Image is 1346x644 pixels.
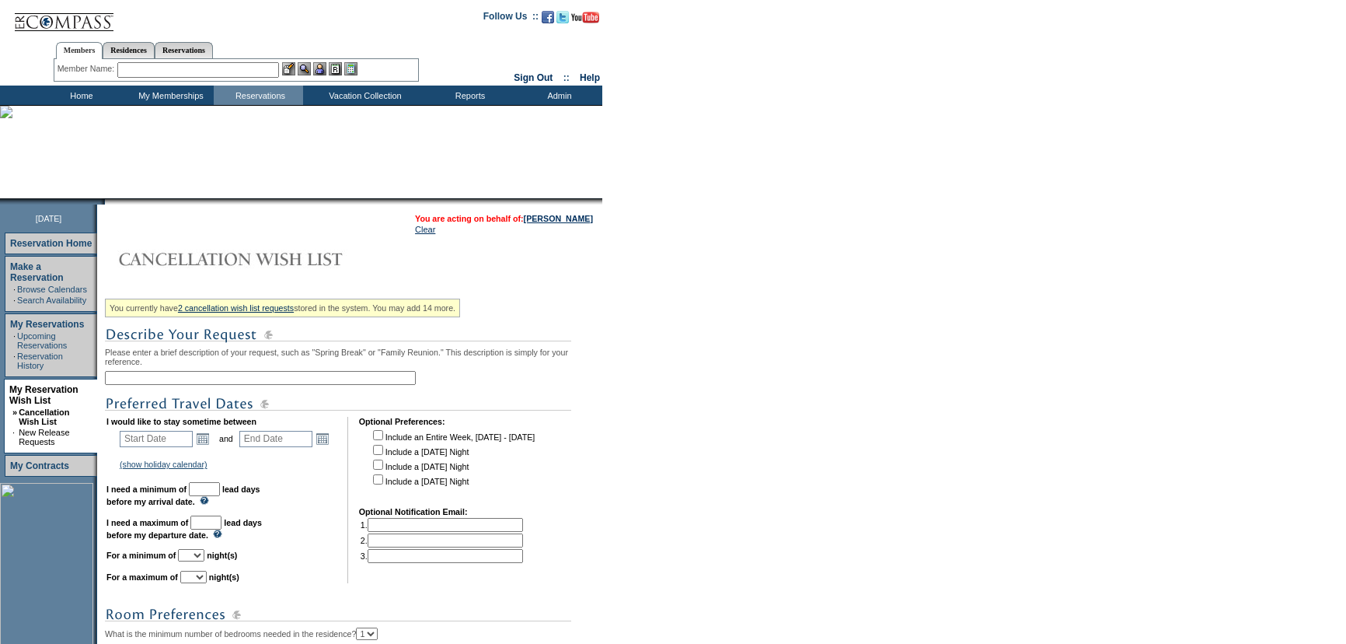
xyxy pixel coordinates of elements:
td: · [13,331,16,350]
input: Date format: M/D/Y. Shortcut keys: [T] for Today. [UP] or [.] for Next Day. [DOWN] or [,] for Pre... [120,431,193,447]
td: · [13,285,16,294]
td: Home [35,86,124,105]
input: Date format: M/D/Y. Shortcut keys: [T] for Today. [UP] or [.] for Next Day. [DOWN] or [,] for Pre... [239,431,312,447]
b: night(s) [209,572,239,582]
a: My Contracts [10,460,69,471]
a: Reservations [155,42,213,58]
a: Become our fan on Facebook [542,16,554,25]
div: Member Name: [58,62,117,75]
div: You currently have stored in the system. You may add 14 more. [105,299,460,317]
b: » [12,408,17,417]
img: Cancellation Wish List [105,243,416,275]
td: Include an Entire Week, [DATE] - [DATE] Include a [DATE] Night Include a [DATE] Night Include a [... [370,428,535,496]
a: Clear [415,225,435,234]
td: Reservations [214,86,303,105]
a: [PERSON_NAME] [524,214,593,223]
a: Upcoming Reservations [17,331,67,350]
b: I would like to stay sometime between [106,417,256,426]
img: View [298,62,311,75]
img: b_edit.gif [282,62,295,75]
a: New Release Requests [19,428,69,446]
a: Reservation Home [10,238,92,249]
a: (show holiday calendar) [120,460,207,469]
img: b_calculator.gif [344,62,357,75]
td: and [217,428,235,450]
a: Make a Reservation [10,261,64,283]
td: 2. [361,534,523,548]
a: Members [56,42,103,59]
img: Impersonate [313,62,326,75]
td: · [12,428,17,446]
a: Residences [103,42,155,58]
a: Browse Calendars [17,285,87,294]
a: Cancellation Wish List [19,408,69,426]
img: Become our fan on Facebook [542,11,554,23]
td: · [13,352,16,370]
b: For a minimum of [106,551,176,560]
a: My Reservations [10,319,84,330]
td: 1. [361,518,523,532]
td: Reports [424,86,513,105]
b: night(s) [207,551,237,560]
td: 3. [361,549,523,563]
span: [DATE] [36,214,62,223]
img: promoShadowLeftCorner.gif [99,198,105,205]
a: Subscribe to our YouTube Channel [571,16,599,25]
img: blank.gif [105,198,106,205]
a: Reservation History [17,352,63,370]
img: Subscribe to our YouTube Channel [571,12,599,23]
td: My Memberships [124,86,214,105]
img: questionMark_lightBlue.gif [213,530,222,538]
b: lead days before my arrival date. [106,485,260,506]
a: Follow us on Twitter [556,16,569,25]
a: Sign Out [514,72,553,83]
img: subTtlRoomPreferences.gif [105,605,571,625]
b: For a maximum of [106,572,178,582]
img: Follow us on Twitter [556,11,569,23]
img: questionMark_lightBlue.gif [200,496,209,505]
a: Search Availability [17,296,86,305]
img: Reservations [329,62,342,75]
b: lead days before my departure date. [106,518,262,540]
a: 2 cancellation wish list requests [178,303,294,313]
td: Follow Us :: [483,9,539,28]
td: Admin [513,86,602,105]
b: Optional Preferences: [359,417,445,426]
b: I need a minimum of [106,485,187,494]
b: Optional Notification Email: [359,507,468,516]
span: :: [563,72,570,83]
a: Open the calendar popup. [194,430,211,447]
span: You are acting on behalf of: [415,214,593,223]
b: I need a maximum of [106,518,188,527]
a: My Reservation Wish List [9,384,78,406]
td: · [13,296,16,305]
a: Help [580,72,600,83]
td: Vacation Collection [303,86,424,105]
a: Open the calendar popup. [314,430,331,447]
